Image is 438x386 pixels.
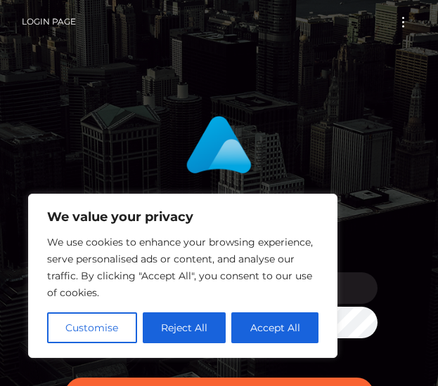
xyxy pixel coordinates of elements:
[47,312,137,343] button: Customise
[47,208,318,225] p: We value your privacy
[47,234,318,301] p: We use cookies to enhance your browsing experience, serve personalised ads or content, and analys...
[143,312,226,343] button: Reject All
[231,312,318,343] button: Accept All
[22,7,76,36] a: Login Page
[28,194,337,358] div: We value your privacy
[153,116,286,223] img: MassPay Login
[390,13,416,32] button: Toggle navigation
